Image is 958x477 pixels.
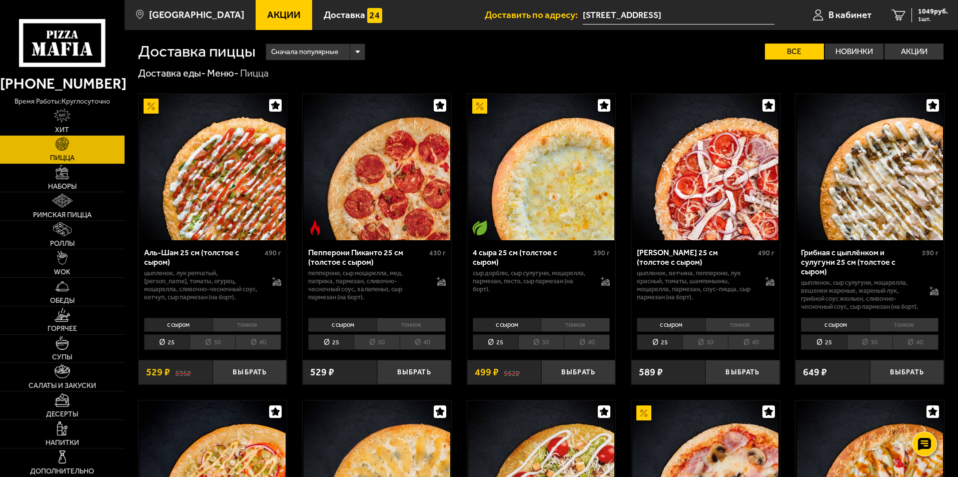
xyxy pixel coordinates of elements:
label: Акции [884,44,943,60]
s: 562 ₽ [504,367,520,377]
a: АкционныйВегетарианское блюдо4 сыра 25 см (толстое с сыром) [467,94,616,240]
span: Салаты и закуски [29,382,96,389]
img: Аль-Шам 25 см (толстое с сыром) [140,94,286,240]
p: сыр дорблю, сыр сулугуни, моцарелла, пармезан, песто, сыр пармезан (на борт). [473,269,591,293]
span: Сначала популярные [271,43,338,62]
span: 390 г [593,249,610,257]
span: 490 г [265,249,281,257]
a: Грибная с цыплёнком и сулугуни 25 см (толстое с сыром) [795,94,944,240]
span: Акции [267,10,301,20]
span: Наборы [48,183,77,190]
li: 25 [801,334,846,350]
div: Пепперони Пиканто 25 см (толстое с сыром) [308,248,427,267]
label: Новинки [825,44,884,60]
li: с сыром [144,318,213,332]
img: Острое блюдо [308,220,323,235]
li: 25 [308,334,354,350]
li: 30 [354,334,399,350]
img: Грибная с цыплёнком и сулугуни 25 см (толстое с сыром) [797,94,943,240]
span: 649 ₽ [803,367,827,377]
li: 30 [847,334,892,350]
a: АкционныйАль-Шам 25 см (толстое с сыром) [139,94,287,240]
li: тонкое [541,318,610,332]
li: 40 [235,334,281,350]
span: Супы [52,354,72,361]
span: WOK [54,269,71,276]
a: Острое блюдоПепперони Пиканто 25 см (толстое с сыром) [303,94,451,240]
span: Пицца [50,155,75,162]
h1: Доставка пиццы [138,44,256,60]
li: 30 [190,334,235,350]
button: Выбрать [705,360,779,384]
img: Вегетарианское блюдо [472,220,487,235]
span: Напитки [46,439,79,446]
span: 1 шт. [918,16,948,22]
p: пепперони, сыр Моцарелла, мед, паприка, пармезан, сливочно-чесночный соус, халапеньо, сыр пармеза... [308,269,427,301]
div: Аль-Шам 25 см (толстое с сыром) [144,248,263,267]
li: 30 [518,334,564,350]
img: Пепперони Пиканто 25 см (толстое с сыром) [304,94,450,240]
div: Пицца [240,67,269,80]
li: 25 [637,334,682,350]
a: Доставка еды- [138,67,206,79]
div: Грибная с цыплёнком и сулугуни 25 см (толстое с сыром) [801,248,919,276]
span: [GEOGRAPHIC_DATA] [149,10,244,20]
span: 529 ₽ [310,367,334,377]
span: 499 ₽ [475,367,499,377]
p: цыпленок, сыр сулугуни, моцарелла, вешенки жареные, жареный лук, грибной соус Жюльен, сливочно-че... [801,279,919,311]
span: 590 г [922,249,938,257]
p: цыпленок, ветчина, пепперони, лук красный, томаты, шампиньоны, моцарелла, пармезан, соус-пицца, с... [637,269,755,301]
div: [PERSON_NAME] 25 см (толстое с сыром) [637,248,755,267]
img: Акционный [472,99,487,114]
span: Доставить по адресу: [485,10,583,20]
button: Выбрать [870,360,944,384]
img: Акционный [144,99,159,114]
span: 529 ₽ [146,367,170,377]
li: 25 [144,334,190,350]
span: 430 г [429,249,446,257]
div: 4 сыра 25 см (толстое с сыром) [473,248,591,267]
span: Десерты [46,411,78,418]
p: цыпленок, лук репчатый, [PERSON_NAME], томаты, огурец, моцарелла, сливочно-чесночный соус, кетчуп... [144,269,263,301]
img: Петровская 25 см (толстое с сыром) [632,94,778,240]
li: 40 [564,334,610,350]
s: 595 ₽ [175,367,191,377]
li: 40 [892,334,938,350]
li: 25 [473,334,518,350]
span: Горячее [48,325,77,332]
span: Римская пицца [33,212,92,219]
li: 40 [728,334,774,350]
li: с сыром [801,318,869,332]
label: Все [765,44,824,60]
li: тонкое [869,318,938,332]
li: 30 [682,334,728,350]
li: с сыром [473,318,541,332]
span: Хит [55,127,69,134]
li: тонкое [377,318,446,332]
span: Роллы [50,240,75,247]
span: 589 ₽ [639,367,663,377]
li: тонкое [705,318,774,332]
span: Дополнительно [30,468,94,475]
span: 1049 руб. [918,8,948,15]
span: В кабинет [828,10,871,20]
li: с сыром [308,318,377,332]
span: Доставка [324,10,365,20]
a: Меню- [207,67,239,79]
input: Ваш адрес доставки [583,6,774,25]
a: Петровская 25 см (толстое с сыром) [631,94,780,240]
li: 40 [400,334,446,350]
span: Обеды [50,297,75,304]
li: с сыром [637,318,705,332]
button: Выбрать [213,360,287,384]
button: Выбрать [541,360,615,384]
span: Белградская улица, 6к2 [583,6,774,25]
img: Акционный [636,405,651,420]
button: Выбрать [377,360,451,384]
span: 490 г [758,249,774,257]
img: 15daf4d41897b9f0e9f617042186c801.svg [367,8,382,23]
li: тонкое [213,318,282,332]
img: 4 сыра 25 см (толстое с сыром) [468,94,614,240]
